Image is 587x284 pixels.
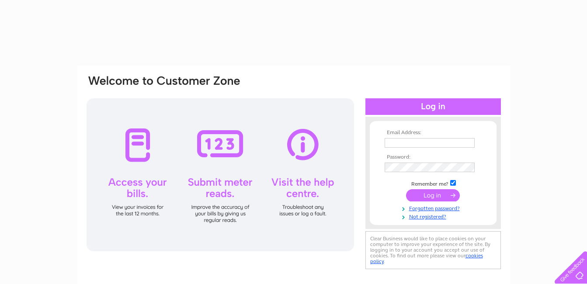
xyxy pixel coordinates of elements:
[406,189,460,201] input: Submit
[385,204,484,212] a: Forgotten password?
[370,253,483,264] a: cookies policy
[365,231,501,269] div: Clear Business would like to place cookies on your computer to improve your experience of the sit...
[382,154,484,160] th: Password:
[382,130,484,136] th: Email Address:
[382,179,484,187] td: Remember me?
[385,212,484,220] a: Not registered?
